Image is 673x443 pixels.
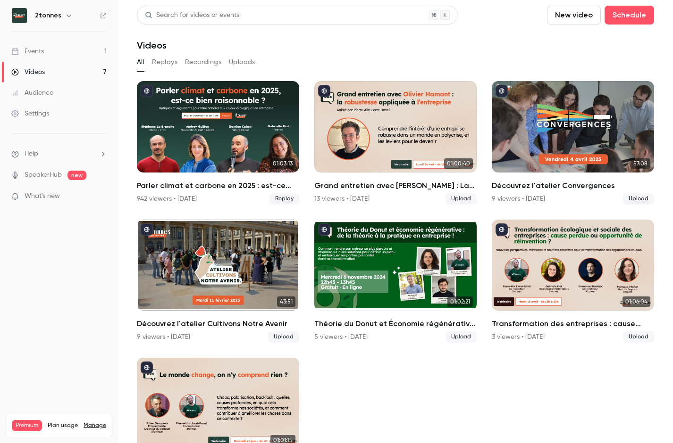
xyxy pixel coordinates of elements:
[605,6,654,25] button: Schedule
[25,191,60,201] span: What's new
[67,171,86,180] span: new
[229,55,255,70] button: Uploads
[314,220,477,343] a: 01:02:21Théorie du Donut et Économie régénérative : quelle pratique en entreprise ?5 viewers • [D...
[314,318,477,329] h2: Théorie du Donut et Économie régénérative : quelle pratique en entreprise ?
[137,180,299,191] h2: Parler climat et carbone en 2025 : est-ce bien raisonnable ?
[270,158,295,169] span: 01:03:13
[446,331,477,343] span: Upload
[314,180,477,191] h2: Grand entretien avec [PERSON_NAME] : La robustesse appliquée aux entreprises
[447,296,473,307] span: 01:02:21
[492,220,654,343] li: Transformation des entreprises : cause perdue ou opportunité de réinvention ?
[496,223,508,236] button: published
[277,296,295,307] span: 43:51
[623,193,654,205] span: Upload
[11,88,53,98] div: Audience
[137,194,197,204] div: 942 viewers • [DATE]
[141,85,153,97] button: published
[492,180,654,191] h2: Découvrez l'atelier Convergences
[137,40,167,51] h1: Videos
[318,223,330,236] button: published
[492,220,654,343] a: 01:06:04Transformation des entreprises : cause perdue ou opportunité de réinvention ?3 viewers • ...
[137,220,299,343] li: Découvrez l'atelier Cultivons Notre Avenir
[492,318,654,329] h2: Transformation des entreprises : cause perdue ou opportunité de réinvention ?
[11,149,107,159] li: help-dropdown-opener
[446,193,477,205] span: Upload
[35,11,61,20] h6: 2tonnes
[314,194,370,204] div: 13 viewers • [DATE]
[492,194,545,204] div: 9 viewers • [DATE]
[25,170,62,180] a: SpeakerHub
[492,81,654,205] li: Découvrez l'atelier Convergences
[631,158,650,169] span: 57:08
[444,158,473,169] span: 01:00:40
[11,47,44,56] div: Events
[185,55,221,70] button: Recordings
[95,192,107,201] iframe: Noticeable Trigger
[11,109,49,118] div: Settings
[137,332,190,342] div: 9 viewers • [DATE]
[547,6,601,25] button: New video
[145,10,239,20] div: Search for videos or events
[268,331,299,343] span: Upload
[137,220,299,343] a: 43:51Découvrez l'atelier Cultivons Notre Avenir9 viewers • [DATE]Upload
[269,193,299,205] span: Replay
[623,331,654,343] span: Upload
[137,81,299,205] a: 01:03:13Parler climat et carbone en 2025 : est-ce bien raisonnable ?942 viewers • [DATE]Replay
[12,8,27,23] img: 2tonnes
[314,81,477,205] a: 01:00:40Grand entretien avec [PERSON_NAME] : La robustesse appliquée aux entreprises13 viewers •...
[314,81,477,205] li: Grand entretien avec Olivier Hamant : La robustesse appliquée aux entreprises
[496,85,508,97] button: published
[314,220,477,343] li: Théorie du Donut et Économie régénérative : quelle pratique en entreprise ?
[318,85,330,97] button: published
[11,67,45,77] div: Videos
[84,422,106,429] a: Manage
[25,149,38,159] span: Help
[492,332,545,342] div: 3 viewers • [DATE]
[314,332,368,342] div: 5 viewers • [DATE]
[141,361,153,374] button: published
[492,81,654,205] a: 57:08Découvrez l'atelier Convergences9 viewers • [DATE]Upload
[137,318,299,329] h2: Découvrez l'atelier Cultivons Notre Avenir
[137,55,144,70] button: All
[137,81,299,205] li: Parler climat et carbone en 2025 : est-ce bien raisonnable ?
[141,223,153,236] button: published
[623,296,650,307] span: 01:06:04
[152,55,177,70] button: Replays
[137,6,654,437] section: Videos
[12,420,42,431] span: Premium
[48,422,78,429] span: Plan usage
